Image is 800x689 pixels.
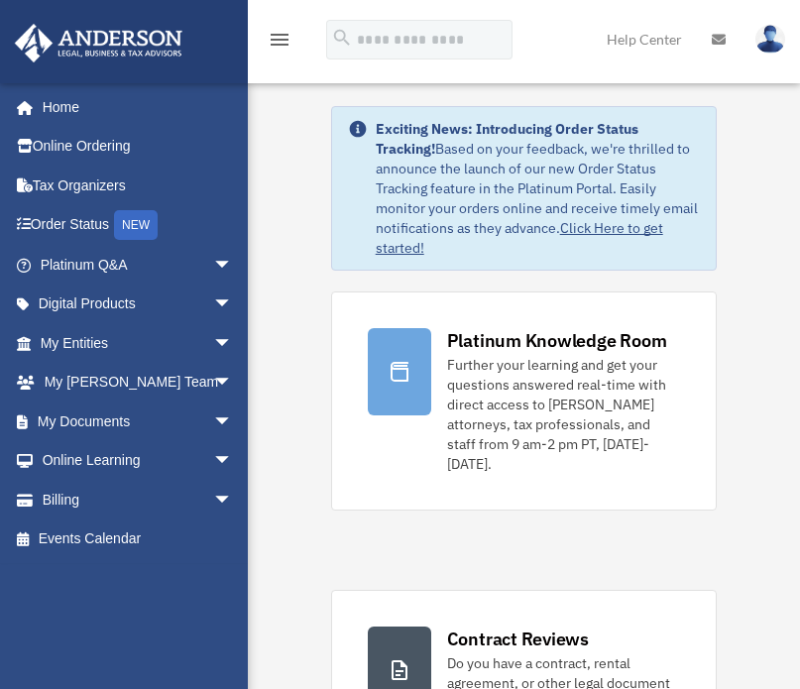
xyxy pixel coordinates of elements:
a: Tax Organizers [14,166,263,205]
div: NEW [114,210,158,240]
span: arrow_drop_down [213,323,253,364]
div: Based on your feedback, we're thrilled to announce the launch of our new Order Status Tracking fe... [376,119,701,258]
div: Further your learning and get your questions answered real-time with direct access to [PERSON_NAM... [447,355,681,474]
div: Contract Reviews [447,627,589,651]
a: Events Calendar [14,519,263,559]
a: Online Learningarrow_drop_down [14,441,263,481]
a: Online Ordering [14,127,263,167]
a: My Documentsarrow_drop_down [14,402,263,441]
a: Order StatusNEW [14,205,263,246]
span: arrow_drop_down [213,285,253,325]
a: Home [14,87,253,127]
strong: Exciting News: Introducing Order Status Tracking! [376,120,638,158]
a: Platinum Knowledge Room Further your learning and get your questions answered real-time with dire... [331,291,718,511]
a: Billingarrow_drop_down [14,480,263,519]
a: Platinum Q&Aarrow_drop_down [14,245,263,285]
a: My [PERSON_NAME] Teamarrow_drop_down [14,363,263,402]
span: arrow_drop_down [213,363,253,403]
i: menu [268,28,291,52]
span: arrow_drop_down [213,402,253,442]
img: Anderson Advisors Platinum Portal [9,24,188,62]
a: Click Here to get started! [376,219,663,257]
div: Platinum Knowledge Room [447,328,667,353]
a: menu [268,35,291,52]
span: arrow_drop_down [213,480,253,520]
img: User Pic [755,25,785,54]
span: arrow_drop_down [213,441,253,482]
span: arrow_drop_down [213,245,253,286]
a: My Entitiesarrow_drop_down [14,323,263,363]
i: search [331,27,353,49]
a: Digital Productsarrow_drop_down [14,285,263,324]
